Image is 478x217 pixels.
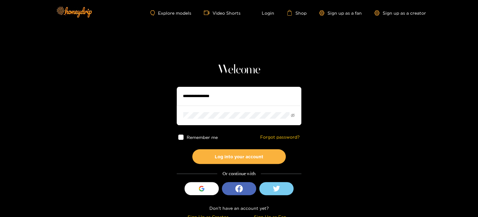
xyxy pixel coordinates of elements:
[204,10,241,16] a: Video Shorts
[291,113,295,117] span: eye-invisible
[177,170,301,177] div: Or continue with
[287,10,307,16] a: Shop
[177,205,301,212] div: Don't have an account yet?
[150,10,191,16] a: Explore models
[253,10,274,16] a: Login
[319,10,362,16] a: Sign up as a fan
[260,135,300,140] a: Forgot password?
[192,149,286,164] button: Log into your account
[204,10,213,16] span: video-camera
[177,62,301,77] h1: Welcome
[187,135,218,140] span: Remember me
[374,10,426,16] a: Sign up as a creator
